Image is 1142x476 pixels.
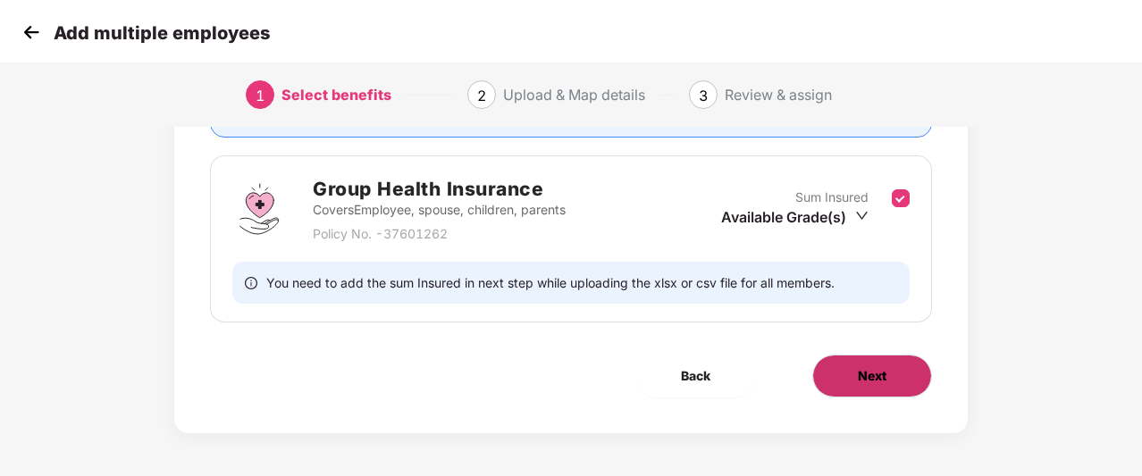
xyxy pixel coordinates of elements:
[858,366,886,386] span: Next
[313,174,566,204] h2: Group Health Insurance
[681,366,710,386] span: Back
[256,87,265,104] span: 1
[721,207,869,227] div: Available Grade(s)
[266,274,835,291] span: You need to add the sum Insured in next step while uploading the xlsx or csv file for all members.
[245,274,257,291] span: info-circle
[18,19,45,46] img: svg+xml;base64,PHN2ZyB4bWxucz0iaHR0cDovL3d3dy53My5vcmcvMjAwMC9zdmciIHdpZHRoPSIzMCIgaGVpZ2h0PSIzMC...
[313,224,566,244] p: Policy No. - 37601262
[503,80,645,109] div: Upload & Map details
[636,355,755,397] button: Back
[54,22,270,44] p: Add multiple employees
[313,200,566,220] p: Covers Employee, spouse, children, parents
[855,209,869,222] span: down
[232,182,286,236] img: svg+xml;base64,PHN2ZyBpZD0iR3JvdXBfSGVhbHRoX0luc3VyYW5jZSIgZGF0YS1uYW1lPSJHcm91cCBIZWFsdGggSW5zdX...
[699,87,708,104] span: 3
[477,87,486,104] span: 2
[795,188,869,207] p: Sum Insured
[812,355,932,397] button: Next
[725,80,832,109] div: Review & assign
[281,80,391,109] div: Select benefits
